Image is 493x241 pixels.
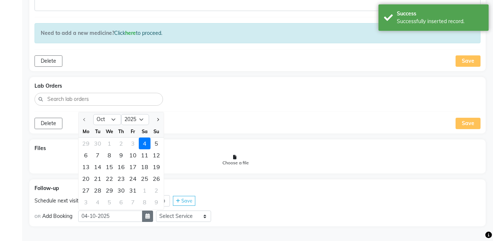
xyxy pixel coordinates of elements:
[151,138,162,149] div: Sunday, October 5, 2025
[35,82,481,90] div: Lab Orders
[104,173,115,185] div: 22
[115,149,127,161] div: Thursday, October 9, 2025
[139,149,151,161] div: Saturday, October 11, 2025
[127,161,139,173] div: Friday, October 17, 2025
[127,173,139,185] div: 24
[92,185,104,196] div: Tuesday, October 28, 2025
[151,185,162,196] div: 2
[127,196,139,208] div: 7
[139,138,151,149] div: 4
[42,212,72,220] span: Add Booking
[115,149,127,161] div: 9
[35,213,41,220] small: OR
[155,114,161,125] button: Next month
[181,198,192,204] span: Save
[115,173,127,185] div: Thursday, October 23, 2025
[151,138,162,149] div: 5
[35,145,481,152] div: Files
[139,125,151,137] div: Sa
[92,185,104,196] div: 28
[222,160,249,166] span: Choose a file
[80,173,92,185] div: Monday, October 20, 2025
[41,30,114,36] strong: Need to add a new medicine?
[139,185,151,196] div: 1
[92,173,104,185] div: 21
[139,196,151,208] div: Saturday, November 8, 2025
[80,149,92,161] div: 6
[35,118,62,129] button: Delete
[35,185,481,192] div: Follow-up
[115,185,127,196] div: Thursday, October 30, 2025
[127,149,139,161] div: Friday, October 10, 2025
[80,149,92,161] div: Monday, October 6, 2025
[35,23,481,43] div: Click to proceed.
[92,161,104,173] div: 14
[151,173,162,185] div: 26
[127,196,139,208] div: Friday, November 7, 2025
[92,196,104,208] div: Tuesday, November 4, 2025
[125,30,136,36] a: here
[35,55,62,67] button: Delete
[127,125,139,137] div: Fr
[115,125,127,137] div: Th
[104,161,115,173] div: Wednesday, October 15, 2025
[139,185,151,196] div: Saturday, November 1, 2025
[127,185,139,196] div: 31
[92,149,104,161] div: Tuesday, October 7, 2025
[104,185,115,196] div: 29
[397,10,483,18] div: Success
[80,185,92,196] div: Monday, October 27, 2025
[104,185,115,196] div: Wednesday, October 29, 2025
[151,125,162,137] div: Su
[35,197,91,205] div: Schedule next visit after
[139,173,151,185] div: 25
[80,125,92,137] div: Mo
[151,185,162,196] div: Sunday, November 2, 2025
[127,161,139,173] div: 17
[115,196,127,208] div: Thursday, November 6, 2025
[115,185,127,196] div: 30
[78,211,142,222] input: yyyy-mm-dd
[139,138,151,149] div: Saturday, October 4, 2025
[151,173,162,185] div: Sunday, October 26, 2025
[80,161,92,173] div: Monday, October 13, 2025
[115,161,127,173] div: Thursday, October 16, 2025
[139,161,151,173] div: 18
[121,114,149,125] select: Select year
[104,125,115,137] div: We
[127,173,139,185] div: Friday, October 24, 2025
[139,149,151,161] div: 11
[92,196,104,208] div: 4
[151,196,162,208] div: 9
[127,185,139,196] div: Friday, October 31, 2025
[80,161,92,173] div: 13
[127,149,139,161] div: 10
[80,185,92,196] div: 27
[104,173,115,185] div: Wednesday, October 22, 2025
[151,149,162,161] div: 12
[139,196,151,208] div: 8
[151,161,162,173] div: 19
[151,161,162,173] div: Sunday, October 19, 2025
[115,161,127,173] div: 16
[104,149,115,161] div: 8
[104,149,115,161] div: Wednesday, October 8, 2025
[93,114,121,125] select: Select month
[104,196,115,208] div: 5
[80,196,92,208] div: 3
[92,149,104,161] div: 7
[151,149,162,161] div: Sunday, October 12, 2025
[104,196,115,208] div: Wednesday, November 5, 2025
[92,173,104,185] div: Tuesday, October 21, 2025
[115,173,127,185] div: 23
[397,18,483,25] div: Successfully inserted record.
[92,125,104,137] div: Tu
[151,196,162,208] div: Sunday, November 9, 2025
[139,161,151,173] div: Saturday, October 18, 2025
[80,173,92,185] div: 20
[92,161,104,173] div: Tuesday, October 14, 2025
[80,196,92,208] div: Monday, November 3, 2025
[47,95,159,103] input: Search lab orders
[104,161,115,173] div: 15
[115,196,127,208] div: 6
